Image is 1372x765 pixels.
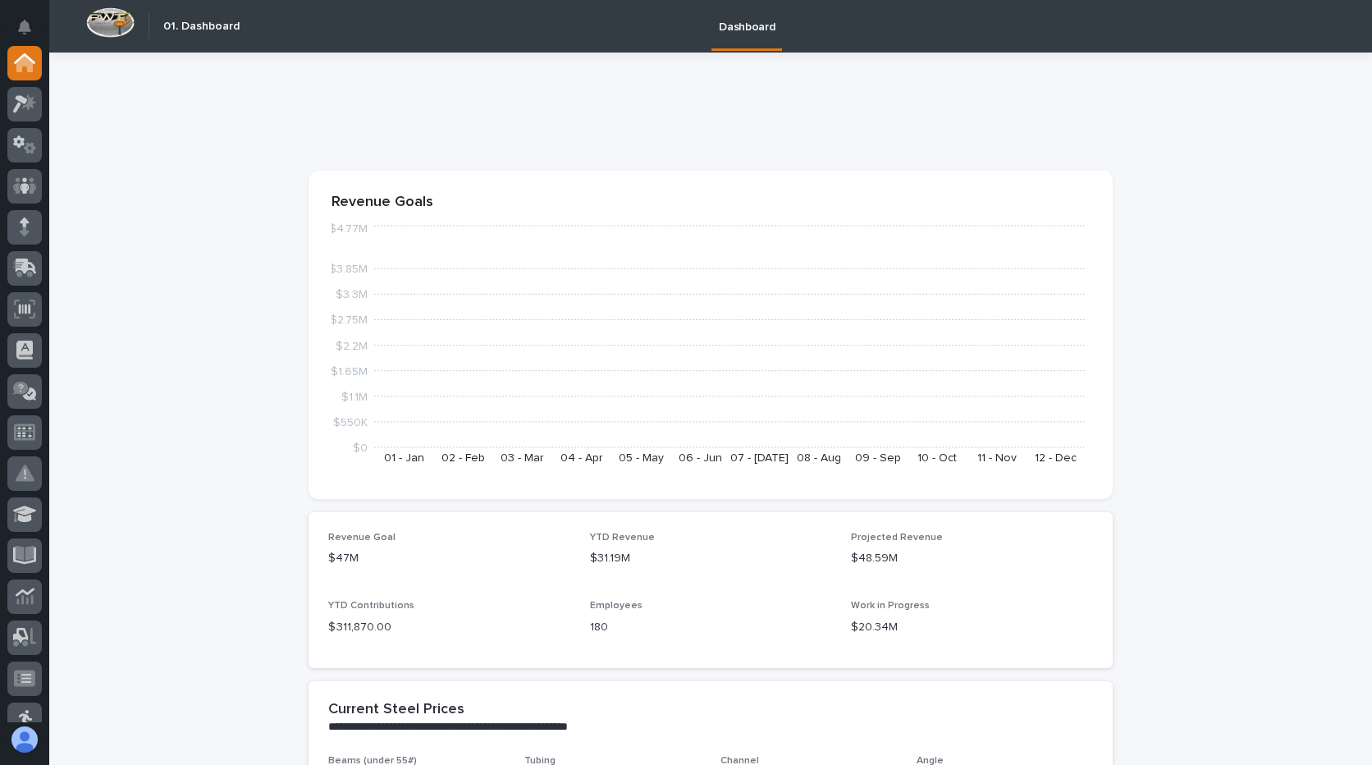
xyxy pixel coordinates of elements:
[328,533,396,543] span: Revenue Goal
[441,452,485,464] text: 02 - Feb
[590,601,643,611] span: Employees
[1035,452,1077,464] text: 12 - Dec
[560,452,603,464] text: 04 - Apr
[797,452,841,464] text: 08 - Aug
[329,263,368,275] tspan: $3.85M
[7,10,42,44] button: Notifications
[336,340,368,351] tspan: $2.2M
[590,619,832,636] p: 180
[21,20,42,46] div: Notifications
[679,452,722,464] text: 06 - Jun
[501,452,544,464] text: 03 - Mar
[619,452,664,464] text: 05 - May
[331,365,368,377] tspan: $1.65M
[163,20,240,34] h2: 01. Dashboard
[384,452,424,464] text: 01 - Jan
[590,550,832,567] p: $31.19M
[730,452,789,464] text: 07 - [DATE]
[851,601,930,611] span: Work in Progress
[336,289,368,300] tspan: $3.3M
[341,391,368,402] tspan: $1.1M
[7,722,42,757] button: users-avatar
[328,550,570,567] p: $47M
[977,452,1017,464] text: 11 - Nov
[86,7,135,38] img: Workspace Logo
[328,601,414,611] span: YTD Contributions
[333,416,368,428] tspan: $550K
[353,442,368,454] tspan: $0
[332,194,1090,212] p: Revenue Goals
[328,619,570,636] p: $ 311,870.00
[330,314,368,326] tspan: $2.75M
[851,619,1093,636] p: $20.34M
[855,452,901,464] text: 09 - Sep
[851,550,1093,567] p: $48.59M
[590,533,655,543] span: YTD Revenue
[328,701,464,719] h2: Current Steel Prices
[917,452,957,464] text: 10 - Oct
[329,223,368,235] tspan: $4.77M
[851,533,943,543] span: Projected Revenue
